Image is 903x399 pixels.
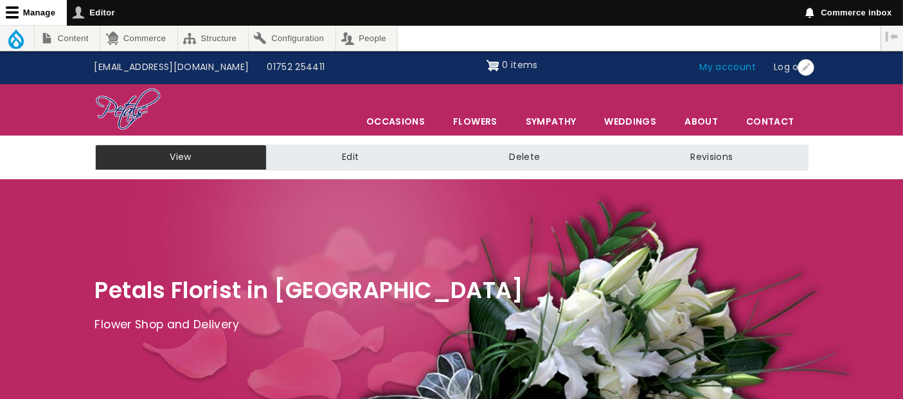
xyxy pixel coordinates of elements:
button: Vertical orientation [881,26,903,48]
a: Shopping cart 0 items [487,55,538,76]
a: Revisions [615,145,808,170]
button: Open User account menu configuration options [798,59,814,76]
span: Weddings [591,108,670,135]
p: Flower Shop and Delivery [95,315,809,335]
nav: Tabs [85,145,818,170]
a: View [95,145,267,170]
img: Home [95,87,161,132]
a: Sympathy [512,108,590,135]
a: Log out [765,55,818,80]
span: Occasions [353,108,438,135]
a: Flowers [440,108,510,135]
span: 0 items [502,58,537,71]
a: Content [35,26,100,51]
a: Configuration [249,26,335,51]
a: [EMAIL_ADDRESS][DOMAIN_NAME] [85,55,258,80]
a: Commerce [100,26,177,51]
span: Petals Florist in [GEOGRAPHIC_DATA] [95,274,524,306]
a: Delete [434,145,615,170]
a: Edit [267,145,434,170]
a: My account [691,55,765,80]
a: About [671,108,731,135]
a: 01752 254411 [258,55,334,80]
a: Structure [178,26,248,51]
a: Contact [733,108,807,135]
img: Shopping cart [487,55,499,76]
a: People [336,26,398,51]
